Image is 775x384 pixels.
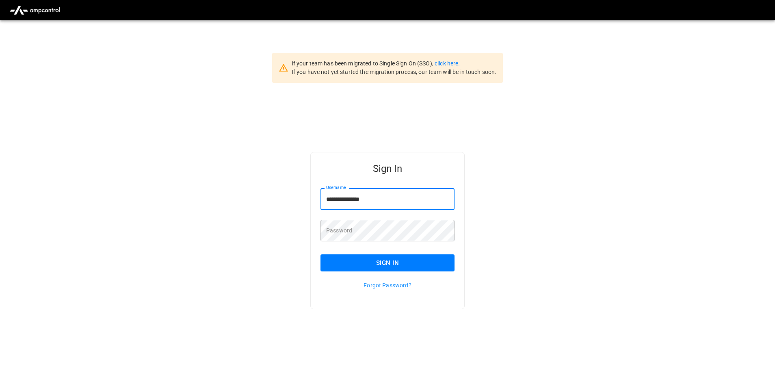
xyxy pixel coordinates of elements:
h5: Sign In [320,162,455,175]
span: If you have not yet started the migration process, our team will be in touch soon. [292,69,497,75]
label: Username [326,184,346,191]
a: click here. [435,60,460,67]
span: If your team has been migrated to Single Sign On (SSO), [292,60,435,67]
p: Forgot Password? [320,281,455,289]
img: ampcontrol.io logo [6,2,63,18]
button: Sign In [320,254,455,271]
